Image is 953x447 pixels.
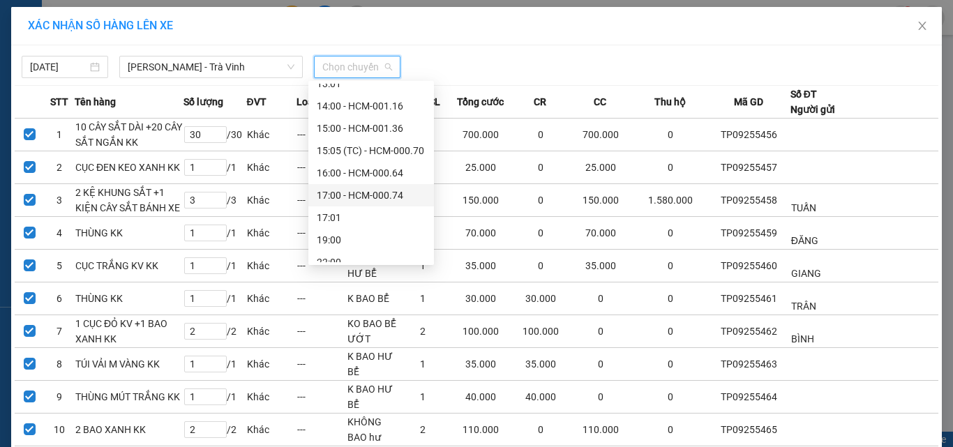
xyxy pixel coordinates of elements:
[297,315,347,348] td: ---
[633,381,707,414] td: 0
[447,414,513,446] td: 110.000
[707,250,790,282] td: TP09255460
[75,217,183,250] td: THÙNG KK
[45,348,75,381] td: 8
[447,151,513,184] td: 25.000
[447,250,513,282] td: 35.000
[297,119,347,151] td: ---
[707,217,790,250] td: TP09255459
[567,282,633,315] td: 0
[513,348,567,381] td: 35.000
[317,255,426,270] div: 22:00
[297,217,347,250] td: ---
[534,94,546,109] span: CR
[183,151,246,184] td: / 1
[183,282,246,315] td: / 1
[297,151,347,184] td: ---
[398,414,448,446] td: 2
[246,282,297,315] td: Khác
[183,217,246,250] td: / 1
[447,217,513,250] td: 70.000
[297,348,347,381] td: ---
[75,414,183,446] td: 2 BAO XANH KK
[287,63,295,71] span: down
[633,348,707,381] td: 0
[791,268,821,279] span: GIANG
[75,282,183,315] td: THÙNG KK
[633,315,707,348] td: 0
[246,414,297,446] td: Khác
[633,184,707,217] td: 1.580.000
[75,119,183,151] td: 10 CÂY SẮT DÀI +20 CÂY SẮT NGẮN KK
[183,184,246,217] td: / 3
[707,151,790,184] td: TP09255457
[317,98,426,114] div: 14:00 - HCM-001.16
[567,381,633,414] td: 0
[347,414,398,446] td: KHÔNG BAO hư
[75,151,183,184] td: CỤC ĐEN KEO XANH KK
[903,7,942,46] button: Close
[791,202,816,213] span: TUẤN
[567,119,633,151] td: 700.000
[347,282,398,315] td: K BAO BỂ
[317,76,426,91] div: 13:01
[791,333,814,344] span: BÌNH
[707,184,790,217] td: TP09255458
[567,184,633,217] td: 150.000
[513,414,567,446] td: 0
[633,414,707,446] td: 0
[790,86,835,117] div: Số ĐT Người gửi
[317,121,426,136] div: 15:00 - HCM-001.36
[45,217,75,250] td: 4
[633,119,707,151] td: 0
[347,348,398,381] td: K BAO HƯ BỂ
[513,217,567,250] td: 0
[567,348,633,381] td: 0
[45,151,75,184] td: 2
[45,381,75,414] td: 9
[633,282,707,315] td: 0
[30,59,87,75] input: 14/09/2025
[513,315,567,348] td: 100.000
[447,184,513,217] td: 150.000
[457,94,504,109] span: Tổng cước
[45,184,75,217] td: 3
[398,282,448,315] td: 1
[45,250,75,282] td: 5
[297,250,347,282] td: ---
[45,282,75,315] td: 6
[45,119,75,151] td: 1
[398,348,448,381] td: 1
[633,217,707,250] td: 0
[246,315,297,348] td: Khác
[707,381,790,414] td: TP09255464
[707,414,790,446] td: TP09255465
[246,217,297,250] td: Khác
[75,315,183,348] td: 1 CỤC ĐỎ KV +1 BAO XANH KK
[75,94,116,109] span: Tên hàng
[317,188,426,203] div: 17:00 - HCM-000.74
[447,315,513,348] td: 100.000
[513,184,567,217] td: 0
[791,235,818,246] span: ĐĂNG
[246,94,266,109] span: ĐVT
[347,315,398,348] td: KO BAO BỂ ƯỚT
[246,184,297,217] td: Khác
[398,381,448,414] td: 1
[183,94,223,109] span: Số lượng
[317,210,426,225] div: 17:01
[246,381,297,414] td: Khác
[567,315,633,348] td: 0
[246,119,297,151] td: Khác
[128,56,294,77] span: Hồ Chí Minh - Trà Vinh
[398,250,448,282] td: 1
[791,301,816,312] span: TRÂN
[347,250,398,282] td: KO BAO HƯ BỂ
[654,94,686,109] span: Thu hộ
[183,315,246,348] td: / 2
[734,94,763,109] span: Mã GD
[317,232,426,248] div: 19:00
[398,315,448,348] td: 2
[633,151,707,184] td: 0
[513,250,567,282] td: 0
